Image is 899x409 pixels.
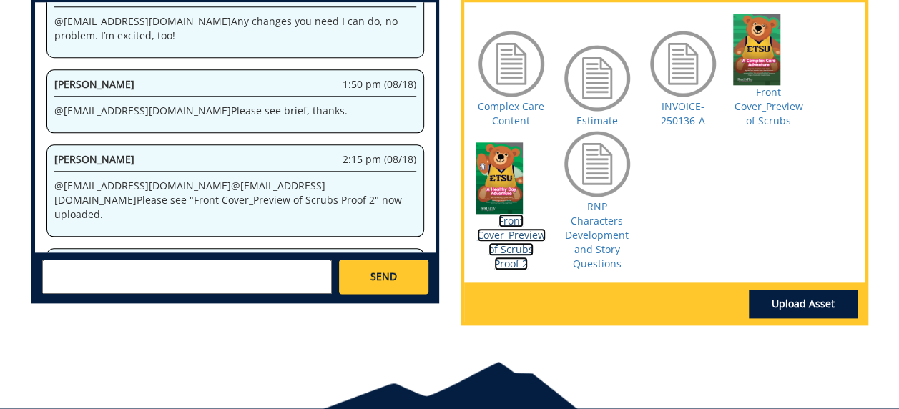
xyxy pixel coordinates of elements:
[477,214,546,270] a: Front Cover_Preview of Scrubs Proof 2
[370,270,397,284] span: SEND
[749,290,858,318] a: Upload Asset
[54,77,134,91] span: [PERSON_NAME]
[54,179,416,222] p: @ [EMAIL_ADDRESS][DOMAIN_NAME] @ [EMAIL_ADDRESS][DOMAIN_NAME] Please see "Front Cover_Preview of ...
[54,152,134,166] span: [PERSON_NAME]
[343,77,416,92] span: 1:50 pm (08/18)
[478,99,544,127] a: Complex Care Content
[576,114,618,127] a: Estimate
[343,152,416,167] span: 2:15 pm (08/18)
[565,199,629,270] a: RNP Characters Development and Story Questions
[54,14,416,43] p: @ [EMAIL_ADDRESS][DOMAIN_NAME] Any changes you need I can do, no problem. I’m excited, too!
[339,260,428,294] a: SEND
[735,85,803,127] a: Front Cover_Preview of Scrubs
[661,99,705,127] a: INVOICE-250136-A
[54,104,416,118] p: @ [EMAIL_ADDRESS][DOMAIN_NAME] Please see brief, thanks.
[42,260,332,294] textarea: messageToSend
